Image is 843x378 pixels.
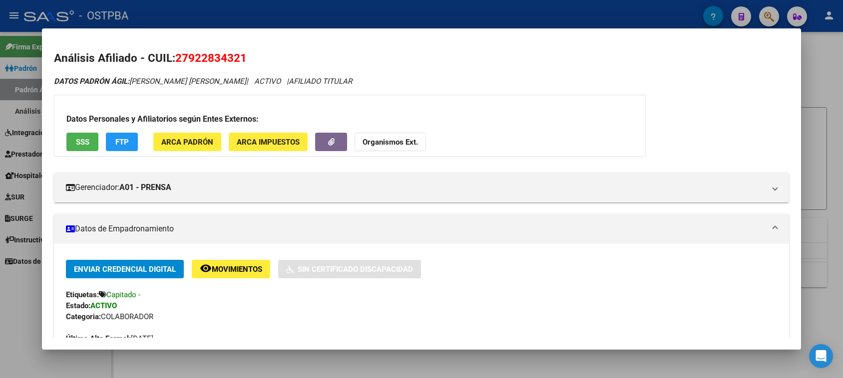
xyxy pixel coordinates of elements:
button: Sin Certificado Discapacidad [278,260,421,278]
span: AFILIADO TITULAR [289,77,352,86]
span: Capitado - [106,290,140,299]
span: Sin Certificado Discapacidad [298,265,413,274]
strong: DATOS PADRÓN ÁGIL: [54,77,129,86]
h2: Análisis Afiliado - CUIL: [54,50,789,67]
span: SSS [76,138,89,147]
span: FTP [115,138,129,147]
span: 27922834321 [175,51,247,64]
span: [DATE] [66,334,153,343]
mat-panel-title: Datos de Empadronamiento [66,223,765,235]
button: ARCA Padrón [153,133,221,151]
button: FTP [106,133,138,151]
button: SSS [66,133,98,151]
mat-panel-title: Gerenciador: [66,182,765,193]
span: [PERSON_NAME] [PERSON_NAME] [54,77,246,86]
h3: Datos Personales y Afiliatorios según Entes Externos: [66,113,633,125]
strong: Estado: [66,301,90,310]
i: | ACTIVO | [54,77,352,86]
button: Enviar Credencial Digital [66,260,184,278]
mat-icon: remove_red_eye [200,262,212,274]
mat-expansion-panel-header: Datos de Empadronamiento [54,214,789,244]
button: Movimientos [192,260,270,278]
mat-expansion-panel-header: Gerenciador:A01 - PRENSA [54,173,789,202]
button: ARCA Impuestos [229,133,308,151]
span: ARCA Padrón [161,138,213,147]
strong: A01 - PRENSA [119,182,171,193]
span: ARCA Impuestos [237,138,300,147]
strong: Categoria: [66,312,101,321]
strong: ACTIVO [90,301,117,310]
strong: Etiquetas: [66,290,99,299]
strong: Organismos Ext. [363,138,418,147]
strong: Última Alta Formal: [66,334,131,343]
button: Organismos Ext. [355,133,426,151]
span: Movimientos [212,265,262,274]
div: Open Intercom Messenger [809,344,833,368]
span: Enviar Credencial Digital [74,265,176,274]
div: COLABORADOR [66,311,777,322]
